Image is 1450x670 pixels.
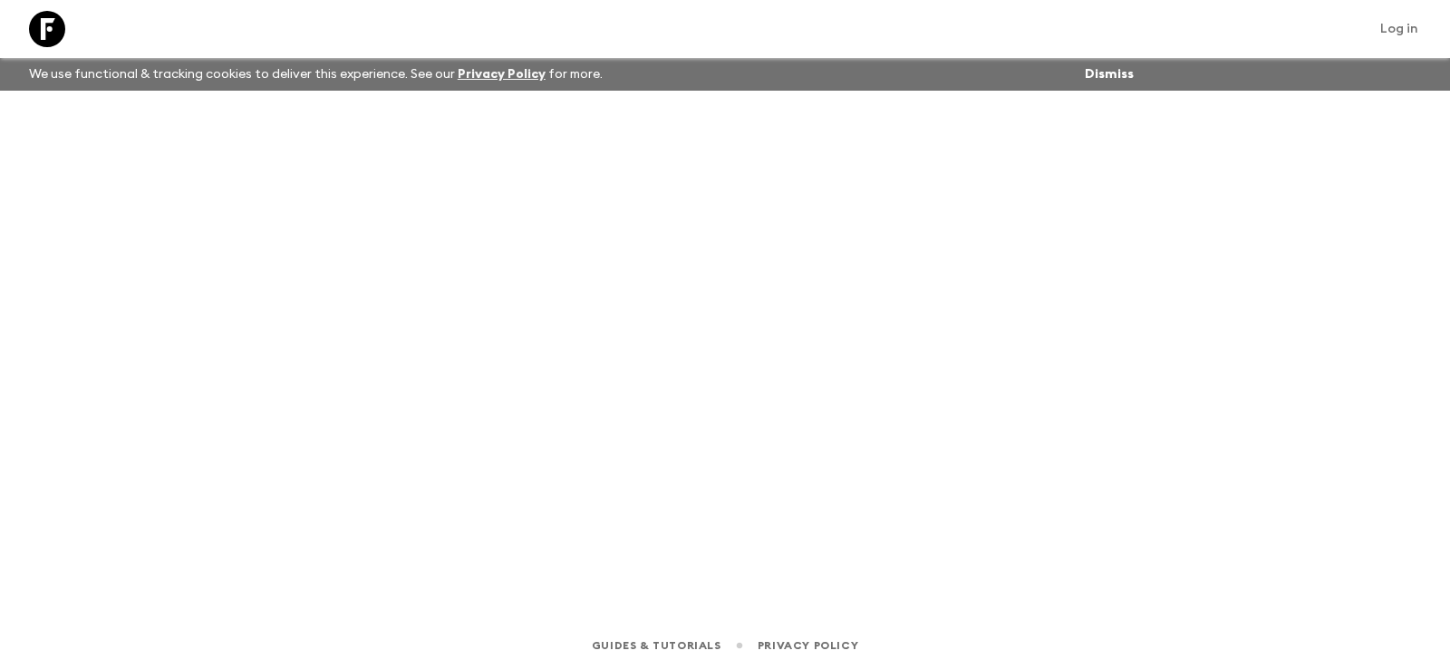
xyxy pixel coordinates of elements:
button: Dismiss [1080,62,1138,87]
a: Privacy Policy [758,636,858,655]
a: Privacy Policy [458,68,546,81]
p: We use functional & tracking cookies to deliver this experience. See our for more. [22,58,610,91]
a: Guides & Tutorials [592,636,721,655]
a: Log in [1370,16,1428,42]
